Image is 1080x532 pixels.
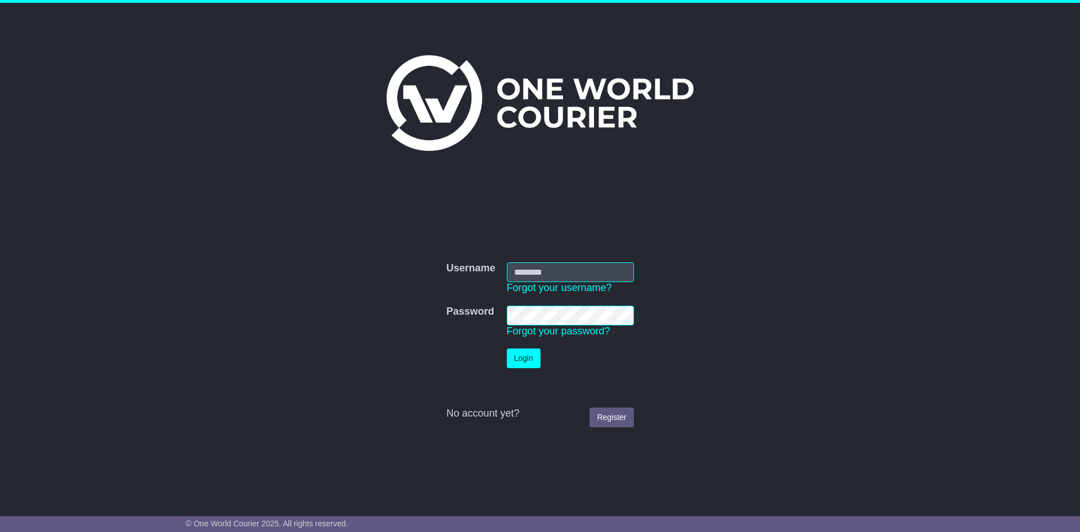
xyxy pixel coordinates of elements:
img: One World [386,55,694,151]
button: Login [507,348,541,368]
label: Password [446,306,494,318]
div: No account yet? [446,408,633,420]
label: Username [446,262,495,275]
a: Forgot your password? [507,325,610,337]
a: Forgot your username? [507,282,612,293]
span: © One World Courier 2025. All rights reserved. [186,519,348,528]
a: Register [589,408,633,427]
